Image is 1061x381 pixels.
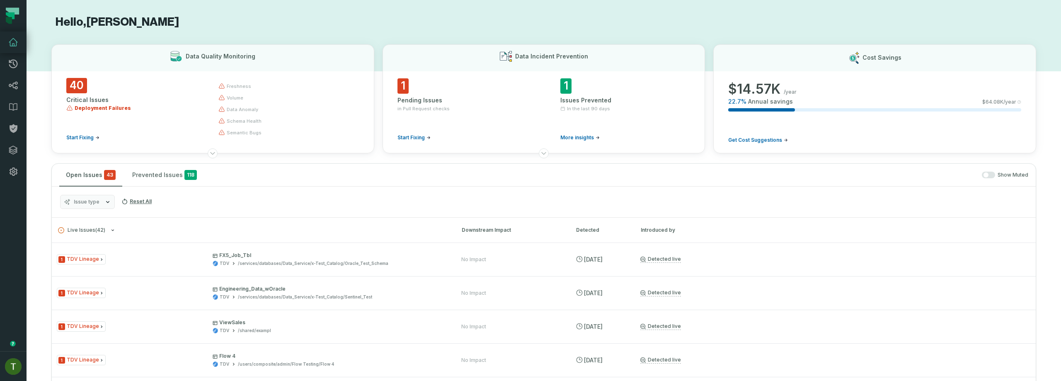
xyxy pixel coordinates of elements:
a: Detected live [640,357,681,364]
button: Open Issues [59,164,122,186]
span: Issue Type [57,288,106,298]
h3: Cost Savings [862,53,901,62]
span: /year [784,89,797,95]
p: FX5_Job_Tbl [213,252,446,259]
div: Tooltip anchor [9,340,17,347]
a: More insights [560,134,600,141]
p: Engineering_Data_wOracle [213,286,446,292]
span: semantic bugs [227,129,262,136]
div: Introduced by [641,226,715,234]
span: Deployment Failures [75,105,131,112]
div: Issues Prevented [560,96,690,104]
span: Severity [58,290,65,296]
span: Annual savings [748,97,793,106]
div: Pending Issues [397,96,527,104]
a: Detected live [640,323,681,330]
div: TDV [220,328,229,334]
button: Issue type [60,195,115,209]
span: Severity [58,256,65,263]
div: No Impact [461,323,486,330]
relative-time: Sep 29, 2025, 10:02 AM GMT+3 [584,323,603,330]
a: Detected live [640,289,681,296]
button: Prevented Issues [126,164,203,186]
span: Issue Type [57,355,106,365]
span: $ 14.57K [728,81,780,97]
div: /services/databases/Data_Service/x-Test_Catalog/Sentinel_Test [238,294,372,300]
div: /users/composite/admin/Flow Testing/Flow 4 [238,361,334,367]
span: Issue type [74,199,99,205]
a: Get Cost Suggestions [728,137,788,143]
a: Start Fixing [66,134,99,141]
span: More insights [560,134,594,141]
div: No Impact [461,357,486,364]
h1: Hello, [PERSON_NAME] [51,15,1036,29]
div: Critical Issues [66,96,203,104]
span: schema health [227,118,262,124]
span: Get Cost Suggestions [728,137,782,143]
span: volume [227,95,243,101]
p: ViewSales [213,319,446,326]
div: /shared/exampl [238,328,271,334]
span: In the last 90 days [567,105,610,112]
span: Live Issues ( 42 ) [58,227,105,233]
button: Data Incident Prevention1Pending Issuesin Pull Request checksStart Fixing1Issues PreventedIn the ... [383,44,705,153]
span: Severity [58,323,65,330]
button: Cost Savings$14.57K/year22.7%Annual savings$64.08K/yearGet Cost Suggestions [713,44,1036,153]
span: 40 [66,78,87,93]
span: Start Fixing [66,134,94,141]
span: Issue Type [57,254,106,265]
img: avatar of Tomer Galun [5,358,22,375]
span: 1 [397,78,409,94]
div: TDV [220,294,229,300]
a: Start Fixing [397,134,431,141]
div: Downstream Impact [462,226,561,234]
button: Reset All [118,195,155,208]
span: 1 [560,78,572,94]
h3: Data Incident Prevention [515,52,588,61]
span: 22.7 % [728,97,746,106]
div: TDV [220,260,229,267]
relative-time: Sep 29, 2025, 10:02 AM GMT+3 [584,256,603,263]
relative-time: Sep 29, 2025, 10:02 AM GMT+3 [584,289,603,296]
span: Severity [58,357,65,364]
div: No Impact [461,290,486,296]
span: 118 [184,170,197,180]
span: critical issues and errors combined [104,170,116,180]
a: Detected live [640,256,681,263]
div: No Impact [461,256,486,263]
div: TDV [220,361,229,367]
relative-time: Sep 29, 2025, 10:02 AM GMT+3 [584,357,603,364]
button: Live Issues(42) [58,227,447,233]
div: Show Muted [207,172,1028,179]
p: Flow 4 [213,353,446,359]
span: freshness [227,83,251,90]
span: $ 64.08K /year [982,99,1016,105]
button: Data Quality Monitoring40Critical IssuesDeployment FailuresStart Fixingfreshnessvolumedata anomal... [51,44,374,153]
span: data anomaly [227,106,258,113]
span: Start Fixing [397,134,425,141]
div: Detected [576,226,626,234]
span: Issue Type [57,321,106,332]
h3: Data Quality Monitoring [186,52,255,61]
span: in Pull Request checks [397,105,450,112]
div: /services/databases/Data_Service/x-Test_Catalog/Oracle_Test_Schema [238,260,388,267]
